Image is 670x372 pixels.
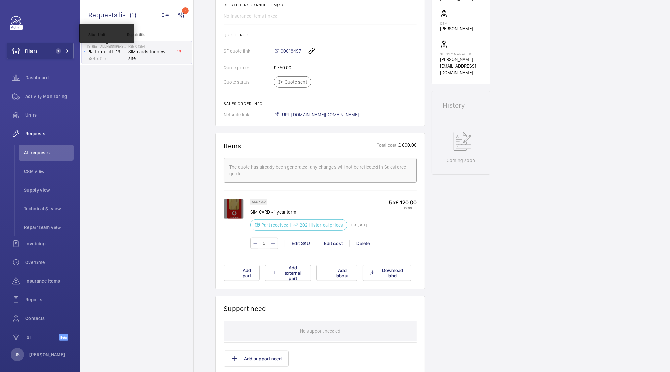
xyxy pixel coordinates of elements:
[25,240,74,247] span: Invoicing
[398,142,417,150] p: £ 600.00
[447,157,475,164] p: Coming soon
[25,315,74,322] span: Contacts
[25,296,74,303] span: Reports
[440,25,473,32] p: [PERSON_NAME]
[389,199,417,206] p: 5 x £ 120.00
[88,11,130,19] span: Requests list
[347,223,367,227] p: ETA: [DATE]
[87,55,126,62] p: 59453117
[24,149,74,156] span: All requests
[224,265,260,281] button: Add part
[281,48,301,54] span: 00018497
[25,130,74,137] span: Requests
[25,74,74,81] span: Dashboard
[87,48,126,55] p: Platform Lift- 1903214
[7,43,74,59] button: Filters1
[24,224,74,231] span: Repair team view
[25,259,74,266] span: Overtime
[300,321,340,341] p: No support needed
[377,142,398,150] p: Total cost:
[59,334,68,341] span: Beta
[24,168,74,175] span: CSM view
[285,240,317,247] div: Edit SKU
[443,102,479,109] h1: History
[24,205,74,212] span: Technical S. view
[349,240,376,247] div: Delete
[15,351,20,358] p: JS
[24,187,74,193] span: Supply view
[25,112,74,118] span: Units
[300,222,343,228] p: 202 Historical prices
[224,101,417,106] h2: Sales order info
[25,48,38,54] span: Filters
[224,304,266,313] h1: Support need
[250,209,367,215] p: SIM CARD - 1 year term
[224,3,417,7] h2: Related insurance item(s)
[25,93,74,100] span: Activity Monitoring
[127,32,171,37] p: Repair title
[290,222,291,228] div: |
[316,265,358,281] button: Add labour
[224,351,289,367] button: Add support need
[281,111,359,118] span: [URL][DOMAIN_NAME][DOMAIN_NAME]
[261,222,289,228] p: Part received
[363,265,411,281] button: Download label
[274,48,301,54] a: 00018497
[224,33,417,37] h2: Quote info
[224,199,244,219] img: DLNmp5x9isW1WzyGm8z2Rk11aZF8wOLhN3gJOdTbyhwaQkFr.png
[87,44,126,48] p: [STREET_ADDRESS][PERSON_NAME]
[252,201,266,203] p: SKU 6792
[229,164,411,177] div: The quote has already been generated; any changes will not be reflected in Salesforce quote.
[274,111,359,118] a: [URL][DOMAIN_NAME][DOMAIN_NAME]
[224,142,241,150] h1: Items
[440,21,473,25] p: CSM
[440,56,482,76] p: [PERSON_NAME][EMAIL_ADDRESS][DOMAIN_NAME]
[265,265,311,281] button: Add external part
[317,240,349,247] div: Edit cost
[29,351,65,358] p: [PERSON_NAME]
[389,206,417,210] p: £ 600.00
[128,44,172,48] h2: R25-04254
[440,52,482,56] p: Supply manager
[128,48,172,62] span: SIM cards for new site
[25,334,59,341] span: IoT
[25,278,74,284] span: Insurance items
[56,48,61,54] span: 1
